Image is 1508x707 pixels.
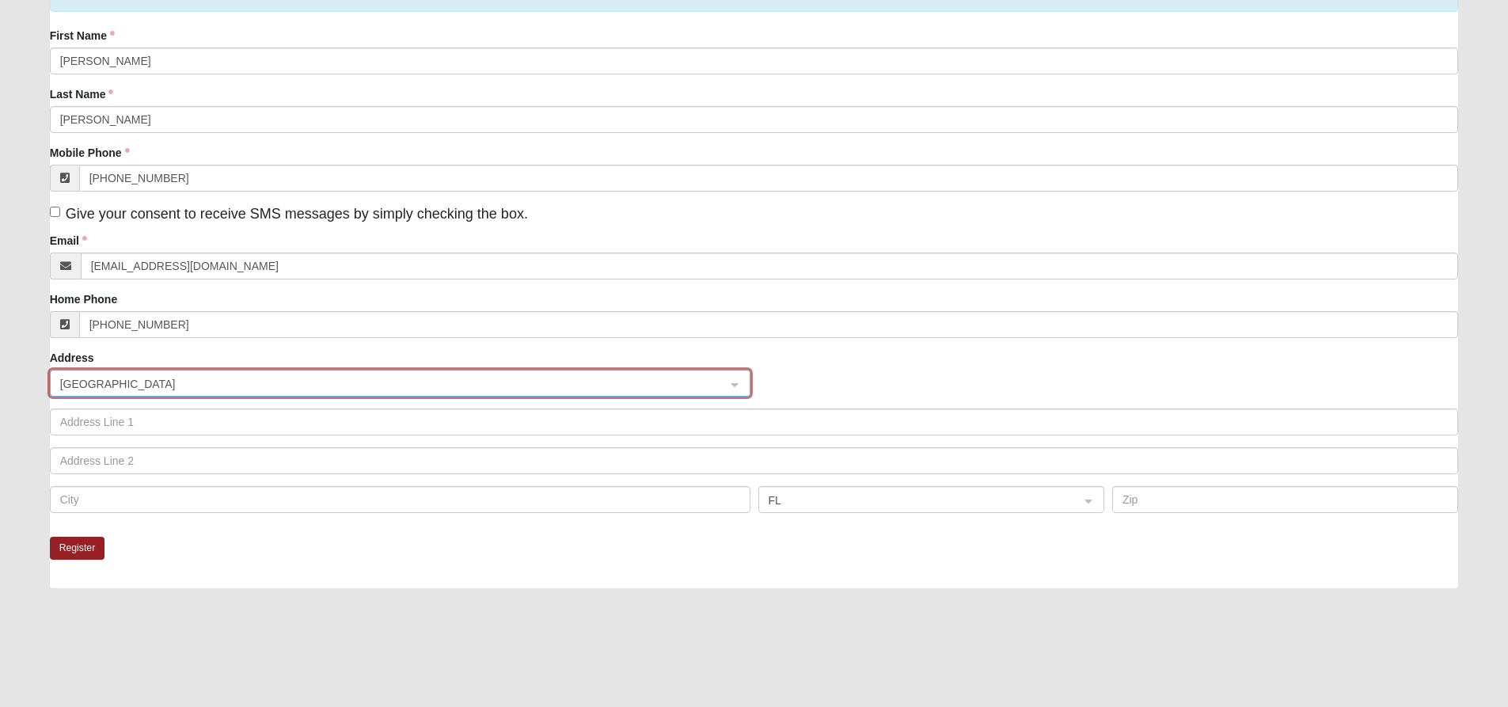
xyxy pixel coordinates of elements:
[50,447,1459,474] input: Address Line 2
[50,350,94,366] label: Address
[50,537,105,560] button: Register
[60,375,712,393] span: United States
[66,206,528,222] span: Give your consent to receive SMS messages by simply checking the box.
[50,486,750,513] input: City
[1112,486,1458,513] input: Zip
[50,409,1459,435] input: Address Line 1
[50,145,130,161] label: Mobile Phone
[50,86,114,102] label: Last Name
[769,492,1065,509] span: FL
[50,28,115,44] label: First Name
[50,291,118,307] label: Home Phone
[50,207,60,217] input: Give your consent to receive SMS messages by simply checking the box.
[50,233,87,249] label: Email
